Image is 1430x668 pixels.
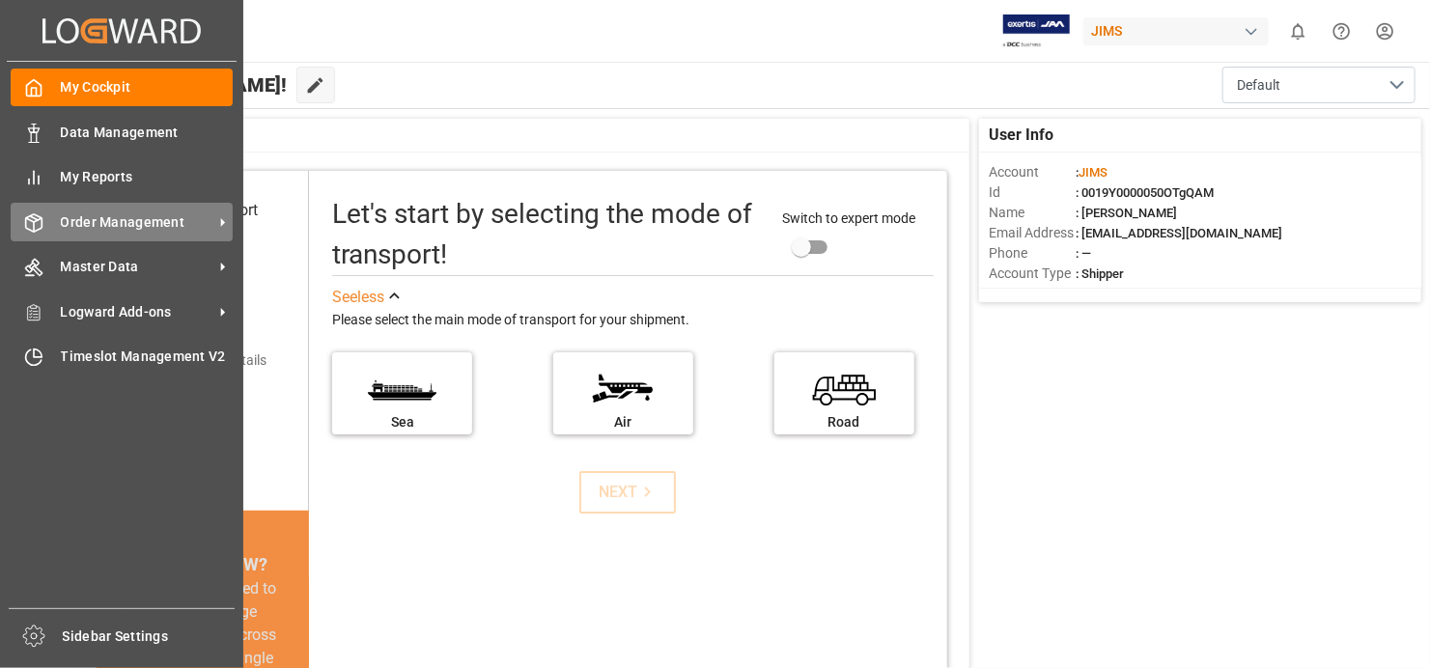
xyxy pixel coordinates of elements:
[61,167,234,187] span: My Reports
[1003,14,1070,48] img: Exertis%20JAM%20-%20Email%20Logo.jpg_1722504956.jpg
[11,69,233,106] a: My Cockpit
[989,264,1076,284] span: Account Type
[989,182,1076,203] span: Id
[784,412,905,432] div: Road
[989,203,1076,223] span: Name
[989,223,1076,243] span: Email Address
[1076,206,1177,220] span: : [PERSON_NAME]
[1320,10,1363,53] button: Help Center
[1276,10,1320,53] button: show 0 new notifications
[1237,75,1280,96] span: Default
[563,412,684,432] div: Air
[61,212,213,233] span: Order Management
[1083,17,1269,45] div: JIMS
[1079,165,1108,180] span: JIMS
[1076,266,1124,281] span: : Shipper
[61,77,234,97] span: My Cockpit
[61,123,234,143] span: Data Management
[783,210,916,226] span: Switch to expert mode
[989,124,1053,147] span: User Info
[61,347,234,367] span: Timeslot Management V2
[63,626,236,647] span: Sidebar Settings
[61,302,213,322] span: Logward Add-ons
[1076,185,1214,200] span: : 0019Y0000050OTgQAM
[61,257,213,277] span: Master Data
[989,243,1076,264] span: Phone
[11,158,233,196] a: My Reports
[1076,226,1282,240] span: : [EMAIL_ADDRESS][DOMAIN_NAME]
[79,67,287,103] span: Hello [PERSON_NAME]!
[332,286,384,309] div: See less
[1083,13,1276,49] button: JIMS
[599,481,658,504] div: NEXT
[342,412,463,432] div: Sea
[1222,67,1416,103] button: open menu
[579,471,676,514] button: NEXT
[11,338,233,376] a: Timeslot Management V2
[332,309,933,332] div: Please select the main mode of transport for your shipment.
[1076,165,1108,180] span: :
[332,194,763,275] div: Let's start by selecting the mode of transport!
[989,162,1076,182] span: Account
[1076,246,1091,261] span: : —
[11,113,233,151] a: Data Management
